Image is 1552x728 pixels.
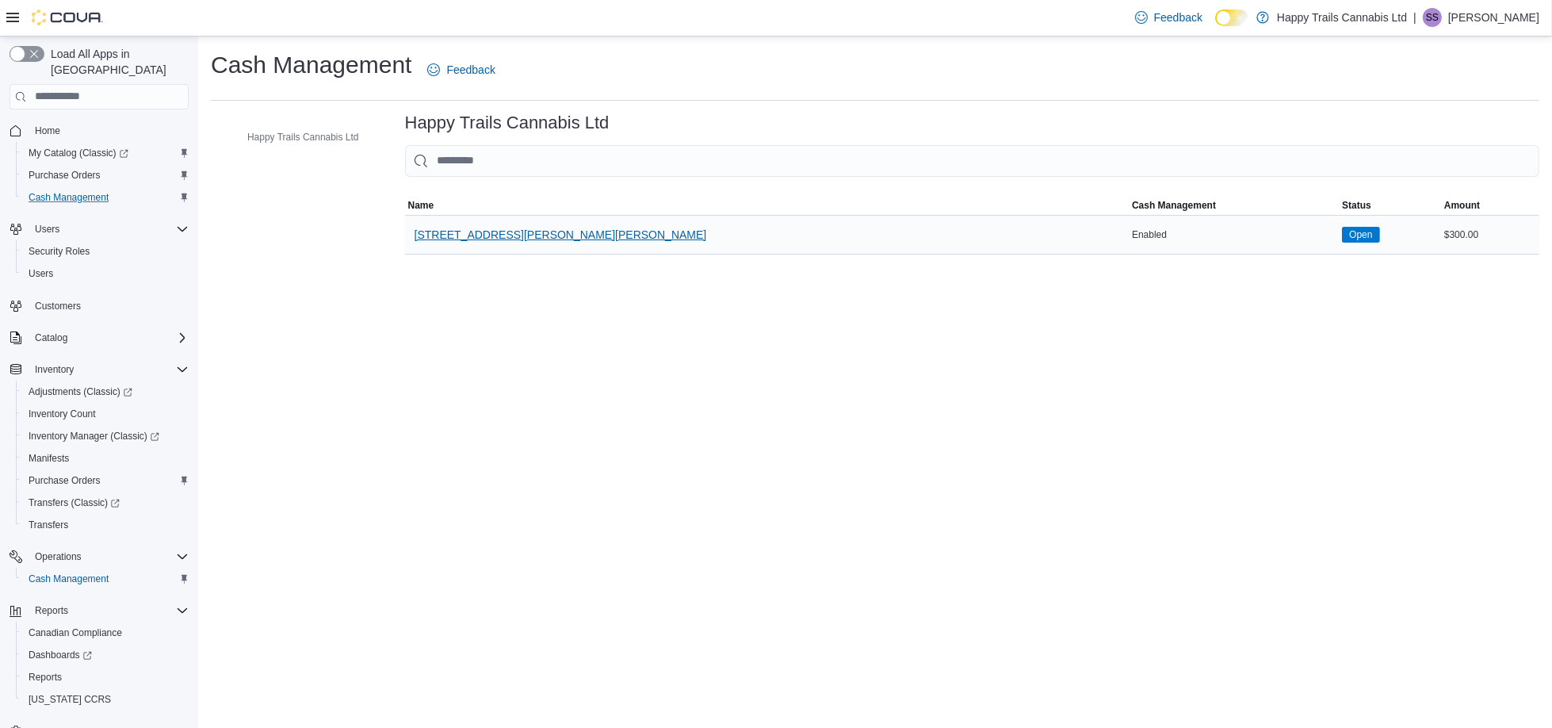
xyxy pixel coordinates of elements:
[29,601,75,620] button: Reports
[415,227,707,243] span: [STREET_ADDRESS][PERSON_NAME][PERSON_NAME]
[29,147,128,159] span: My Catalog (Classic)
[29,328,74,347] button: Catalog
[35,604,68,617] span: Reports
[35,550,82,563] span: Operations
[29,220,189,239] span: Users
[22,493,126,512] a: Transfers (Classic)
[408,219,713,251] button: [STREET_ADDRESS][PERSON_NAME][PERSON_NAME]
[16,403,195,425] button: Inventory Count
[29,385,132,398] span: Adjustments (Classic)
[405,145,1539,177] input: This is a search bar. As you type, the results lower in the page will automatically filter.
[29,245,90,258] span: Security Roles
[29,220,66,239] button: Users
[22,515,75,535] a: Transfers
[22,404,189,423] span: Inventory Count
[1129,225,1339,244] div: Enabled
[16,644,195,666] a: Dashboards
[29,626,122,639] span: Canadian Compliance
[3,294,195,317] button: Customers
[3,327,195,349] button: Catalog
[22,449,189,468] span: Manifests
[22,668,68,687] a: Reports
[22,242,189,261] span: Security Roles
[22,144,189,163] span: My Catalog (Classic)
[22,427,189,446] span: Inventory Manager (Classic)
[211,49,411,81] h1: Cash Management
[29,408,96,420] span: Inventory Count
[29,430,159,443] span: Inventory Manager (Classic)
[247,131,359,144] span: Happy Trails Cannabis Ltd
[16,622,195,644] button: Canadian Compliance
[16,262,195,285] button: Users
[22,144,135,163] a: My Catalog (Classic)
[1441,196,1539,215] button: Amount
[1129,196,1339,215] button: Cash Management
[44,46,189,78] span: Load All Apps in [GEOGRAPHIC_DATA]
[16,688,195,711] button: [US_STATE] CCRS
[16,514,195,536] button: Transfers
[35,300,81,312] span: Customers
[22,569,115,588] a: Cash Management
[16,568,195,590] button: Cash Management
[22,188,115,207] a: Cash Management
[29,169,101,182] span: Purchase Orders
[421,54,501,86] a: Feedback
[1132,199,1216,212] span: Cash Management
[22,242,96,261] a: Security Roles
[1215,26,1216,27] span: Dark Mode
[29,671,62,684] span: Reports
[35,125,60,137] span: Home
[29,121,67,140] a: Home
[22,264,189,283] span: Users
[3,119,195,142] button: Home
[1448,8,1539,27] p: [PERSON_NAME]
[29,496,120,509] span: Transfers (Classic)
[22,668,189,687] span: Reports
[22,646,189,665] span: Dashboards
[1339,196,1441,215] button: Status
[22,569,189,588] span: Cash Management
[35,223,59,236] span: Users
[29,296,189,316] span: Customers
[29,474,101,487] span: Purchase Orders
[16,186,195,209] button: Cash Management
[29,573,109,585] span: Cash Management
[16,469,195,492] button: Purchase Orders
[1342,199,1371,212] span: Status
[16,142,195,164] a: My Catalog (Classic)
[225,128,365,147] button: Happy Trails Cannabis Ltd
[3,546,195,568] button: Operations
[1154,10,1202,25] span: Feedback
[16,164,195,186] button: Purchase Orders
[22,404,102,423] a: Inventory Count
[22,449,75,468] a: Manifests
[22,382,189,401] span: Adjustments (Classic)
[16,447,195,469] button: Manifests
[408,199,434,212] span: Name
[29,547,88,566] button: Operations
[16,492,195,514] a: Transfers (Classic)
[1426,8,1439,27] span: SS
[29,693,111,706] span: [US_STATE] CCRS
[22,623,128,642] a: Canadian Compliance
[1441,225,1539,244] div: $300.00
[29,191,109,204] span: Cash Management
[405,196,1130,215] button: Name
[35,363,74,376] span: Inventory
[32,10,103,25] img: Cova
[1215,10,1248,26] input: Dark Mode
[1349,228,1372,242] span: Open
[35,331,67,344] span: Catalog
[16,666,195,688] button: Reports
[446,62,495,78] span: Feedback
[3,600,195,622] button: Reports
[1423,8,1442,27] div: Sandy Sierra
[29,267,53,280] span: Users
[29,601,189,620] span: Reports
[29,452,69,465] span: Manifests
[1413,8,1416,27] p: |
[22,166,189,185] span: Purchase Orders
[22,471,107,490] a: Purchase Orders
[29,547,189,566] span: Operations
[22,382,139,401] a: Adjustments (Classic)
